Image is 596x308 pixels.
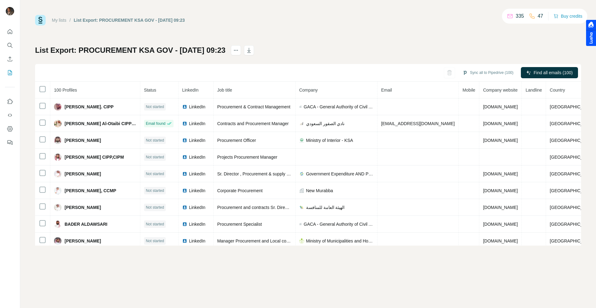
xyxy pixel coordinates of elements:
[189,204,205,211] span: LinkedIn
[217,88,232,93] span: Job title
[550,205,595,210] span: [GEOGRAPHIC_DATA]
[65,104,114,110] span: [PERSON_NAME]. CIPP
[146,221,164,227] span: Not started
[189,188,205,194] span: LinkedIn
[5,26,15,37] button: Quick start
[299,138,304,143] img: company-logo
[5,96,15,107] button: Use Surfe on LinkedIn
[306,137,353,143] span: Ministry of Interior - KSA
[5,6,15,16] img: Avatar
[306,238,373,244] span: Ministry of Municipalities and Housing
[550,171,595,176] span: [GEOGRAPHIC_DATA]
[231,45,241,55] button: actions
[538,12,543,20] p: 47
[146,104,164,110] span: Not started
[483,171,518,176] span: [DOMAIN_NAME]
[5,110,15,121] button: Use Surfe API
[217,222,262,227] span: Procurement Specialist
[74,17,185,23] div: List Export: PROCUREMENT KSA GOV - [DATE] 09:23
[182,222,187,227] img: LinkedIn logo
[550,138,595,143] span: [GEOGRAPHIC_DATA]
[5,137,15,148] button: Feedback
[526,88,542,93] span: Landline
[299,238,304,243] img: company-logo
[458,68,518,77] button: Sync all to Pipedrive (100)
[182,238,187,243] img: LinkedIn logo
[483,222,518,227] span: [DOMAIN_NAME]
[483,205,518,210] span: [DOMAIN_NAME]
[182,88,199,93] span: LinkedIn
[65,238,101,244] span: [PERSON_NAME]
[146,205,164,210] span: Not started
[299,171,304,176] img: company-logo
[381,88,392,93] span: Email
[381,121,455,126] span: [EMAIL_ADDRESS][DOMAIN_NAME]
[5,123,15,134] button: Dashboard
[54,153,61,161] img: Avatar
[217,188,263,193] span: Corporate Procurement
[146,154,164,160] span: Not started
[550,238,595,243] span: [GEOGRAPHIC_DATA]
[35,45,225,55] h1: List Export: PROCUREMENT KSA GOV - [DATE] 09:23
[550,155,595,160] span: [GEOGRAPHIC_DATA]
[65,221,107,227] span: BADER ALDAWSARI
[146,171,164,177] span: Not started
[534,70,573,76] span: Find all emails (100)
[144,88,156,93] span: Status
[521,67,578,78] button: Find all emails (100)
[54,204,61,211] img: Avatar
[299,88,318,93] span: Company
[217,171,334,176] span: Sr. Director , Procurement & supply chain pricing intelligence
[550,222,595,227] span: [GEOGRAPHIC_DATA]
[54,220,61,228] img: Avatar
[217,155,278,160] span: Projects Procurement Manager
[306,204,345,211] span: الهيئة العامة للمنافسة
[35,15,46,25] img: Surfe Logo
[5,40,15,51] button: Search
[483,138,518,143] span: [DOMAIN_NAME]
[550,121,595,126] span: [GEOGRAPHIC_DATA]
[550,188,595,193] span: [GEOGRAPHIC_DATA]
[65,188,116,194] span: [PERSON_NAME], CCMP
[483,238,518,243] span: [DOMAIN_NAME]
[182,171,187,176] img: LinkedIn logo
[54,88,77,93] span: 100 Profiles
[306,188,333,194] span: New Murabba
[189,171,205,177] span: LinkedIn
[54,187,61,194] img: Avatar
[217,205,292,210] span: Procurement and contracts Sr. Director
[304,221,373,227] span: GACA - General Authority of Civil Aviation - [GEOGRAPHIC_DATA]
[189,104,205,110] span: LinkedIn
[189,221,205,227] span: LinkedIn
[5,67,15,78] button: My lists
[550,88,565,93] span: Country
[483,121,518,126] span: [DOMAIN_NAME]
[463,88,475,93] span: Mobile
[217,138,256,143] span: Procurement Officer
[189,137,205,143] span: LinkedIn
[182,205,187,210] img: LinkedIn logo
[65,171,101,177] span: [PERSON_NAME]
[146,238,164,244] span: Not started
[65,120,136,127] span: [PERSON_NAME] Al-Otaibi CIPP/CIPM
[304,104,373,110] span: GACA - General Authority of Civil Aviation - [GEOGRAPHIC_DATA]
[553,12,582,20] button: Buy credits
[483,188,518,193] span: [DOMAIN_NAME]
[70,17,71,23] li: /
[54,237,61,245] img: Avatar
[182,155,187,160] img: LinkedIn logo
[52,18,66,23] a: My lists
[65,204,101,211] span: [PERSON_NAME]
[65,154,124,160] span: [PERSON_NAME] CIPP,CIPM
[5,53,15,65] button: Enrich CSV
[217,121,289,126] span: Contracts and Procurement Manager
[189,238,205,244] span: LinkedIn
[217,238,319,243] span: Manager Procurement and Local content CIPP/CIPM
[306,171,373,177] span: Government Expenditure AND Projects Efficiency Authority
[299,121,304,126] img: company-logo
[54,170,61,178] img: Avatar
[182,138,187,143] img: LinkedIn logo
[54,103,61,111] img: Avatar
[146,138,164,143] span: Not started
[189,120,205,127] span: LinkedIn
